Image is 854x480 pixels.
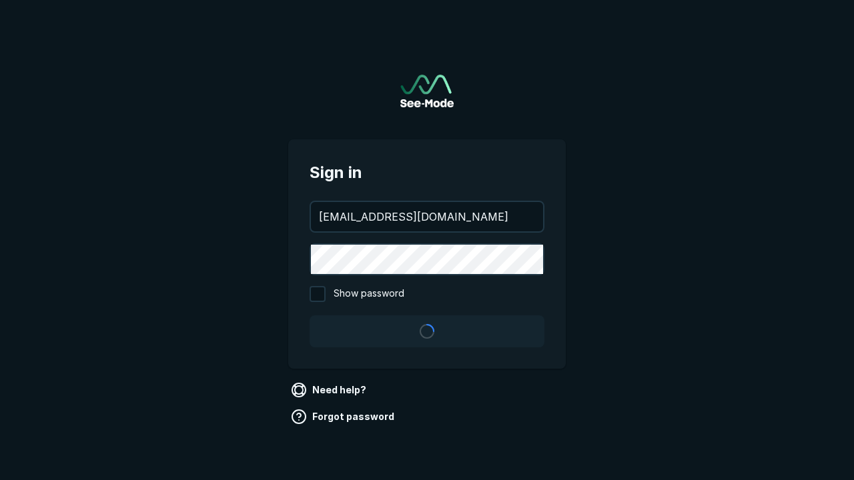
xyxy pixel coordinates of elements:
a: Forgot password [288,406,400,427]
a: Need help? [288,379,372,401]
input: your@email.com [311,202,543,231]
img: See-Mode Logo [400,75,454,107]
span: Sign in [310,161,544,185]
a: Go to sign in [400,75,454,107]
span: Show password [334,286,404,302]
